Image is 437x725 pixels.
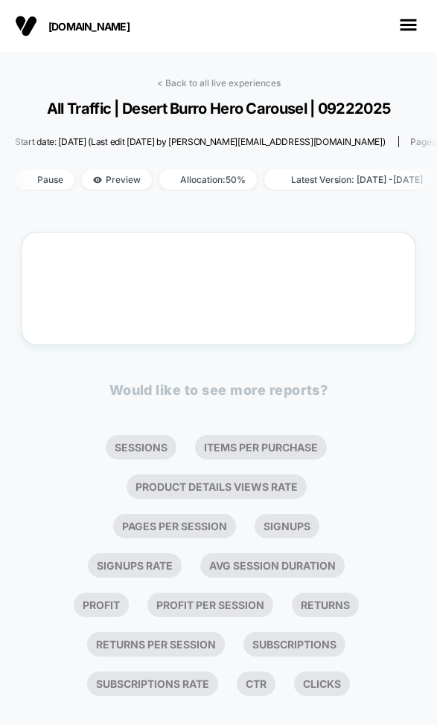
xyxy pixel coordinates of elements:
li: Profit [74,593,129,617]
li: Returns Per Session [87,632,225,657]
span: Start date: [DATE] (Last edit [DATE] by [PERSON_NAME][EMAIL_ADDRESS][DOMAIN_NAME]) [15,136,385,147]
span: [DOMAIN_NAME] [48,20,197,33]
li: Product Details Views Rate [127,474,307,499]
li: Subscriptions Rate [87,671,218,696]
span: Preview [82,170,152,190]
img: Visually logo [15,15,37,37]
li: Signups [255,514,319,538]
li: Ctr [237,671,275,696]
li: Avg Session Duration [200,553,345,578]
span: Pause [15,170,74,190]
li: Clicks [294,671,350,696]
li: Signups Rate [88,553,182,578]
li: Profit Per Session [147,593,273,617]
li: Subscriptions [243,632,345,657]
a: < Back to all live experiences [157,77,281,88]
p: Would like to see more reports? [109,382,328,398]
li: Items Per Purchase [195,435,327,460]
li: Sessions [106,435,176,460]
span: Allocation: 50% [159,170,257,190]
li: Pages Per Session [113,514,236,538]
li: Returns [292,593,359,617]
span: All Traffic | Desert Burro Hero Carousel | 09222025 [22,100,415,117]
